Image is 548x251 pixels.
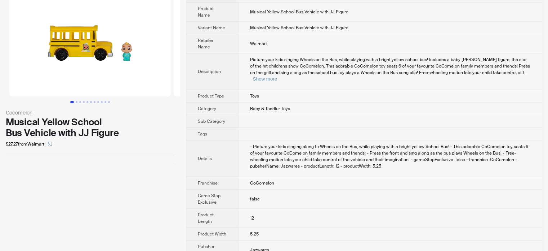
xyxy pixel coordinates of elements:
[250,9,348,15] span: Musical Yellow School Bus Vehicle with JJ Figure
[86,101,88,103] button: Go to slide 5
[250,196,260,202] span: false
[101,101,103,103] button: Go to slide 9
[198,156,212,161] span: Details
[198,180,218,186] span: Franchise
[6,117,174,138] div: Musical Yellow School Bus Vehicle with JJ Figure
[70,101,74,103] button: Go to slide 1
[250,93,259,99] span: Toys
[250,180,274,186] span: CoComelon
[198,93,224,99] span: Product Type
[524,70,527,75] span: ...
[250,231,259,237] span: 5.25
[198,193,220,205] span: Game Stop Exclusive
[250,106,290,112] span: Baby & Toddler Toys
[198,212,214,224] span: Product Length
[198,118,225,124] span: Sub Category
[108,101,110,103] button: Go to slide 11
[104,101,106,103] button: Go to slide 10
[198,106,216,112] span: Category
[253,76,277,82] button: Expand
[250,143,530,169] div: - Picture your kids singing along to Wheels on the Bus, while playing with a bright yellow School...
[250,25,348,31] span: Musical Yellow School Bus Vehicle with JJ Figure
[198,38,213,50] span: Retailer Name
[250,57,530,75] span: Picture your kids singing Wheels on the Bus, while playing with a bright yellow school bus! Inclu...
[6,138,174,150] div: $27.27 from Walmart
[198,69,221,74] span: Description
[48,142,52,146] span: select
[97,101,99,103] button: Go to slide 8
[79,101,81,103] button: Go to slide 3
[90,101,92,103] button: Go to slide 6
[94,101,95,103] button: Go to slide 7
[83,101,85,103] button: Go to slide 4
[198,6,214,18] span: Product Name
[76,101,77,103] button: Go to slide 2
[250,41,267,47] span: Walmart
[250,56,530,82] div: Picture your kids singing Wheels on the Bus, while playing with a bright yellow school bus! Inclu...
[250,215,254,221] span: 12
[198,25,225,31] span: Variant Name
[198,231,226,237] span: Product Width
[198,131,207,137] span: Tags
[6,109,174,117] div: Cocomelon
